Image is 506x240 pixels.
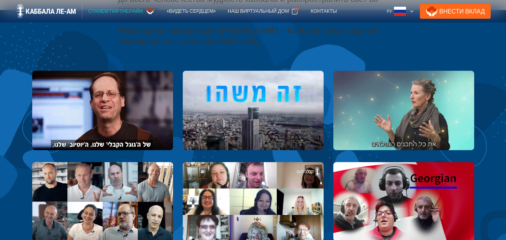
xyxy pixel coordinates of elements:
a: Станем партнерами [82,4,161,19]
div: Станем партнерами [88,7,143,15]
div: «Видеть сердцем» [167,7,216,15]
a: Контакты [304,4,343,19]
a: Внести Вклад [420,4,491,19]
div: Ру [387,7,392,15]
a: Наш виртуальный дом [222,4,304,19]
div: Ру [384,4,417,19]
div: Наш виртуальный дом [228,7,289,15]
div: Контакты [310,7,337,15]
a: «Видеть сердцем» [161,4,222,19]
